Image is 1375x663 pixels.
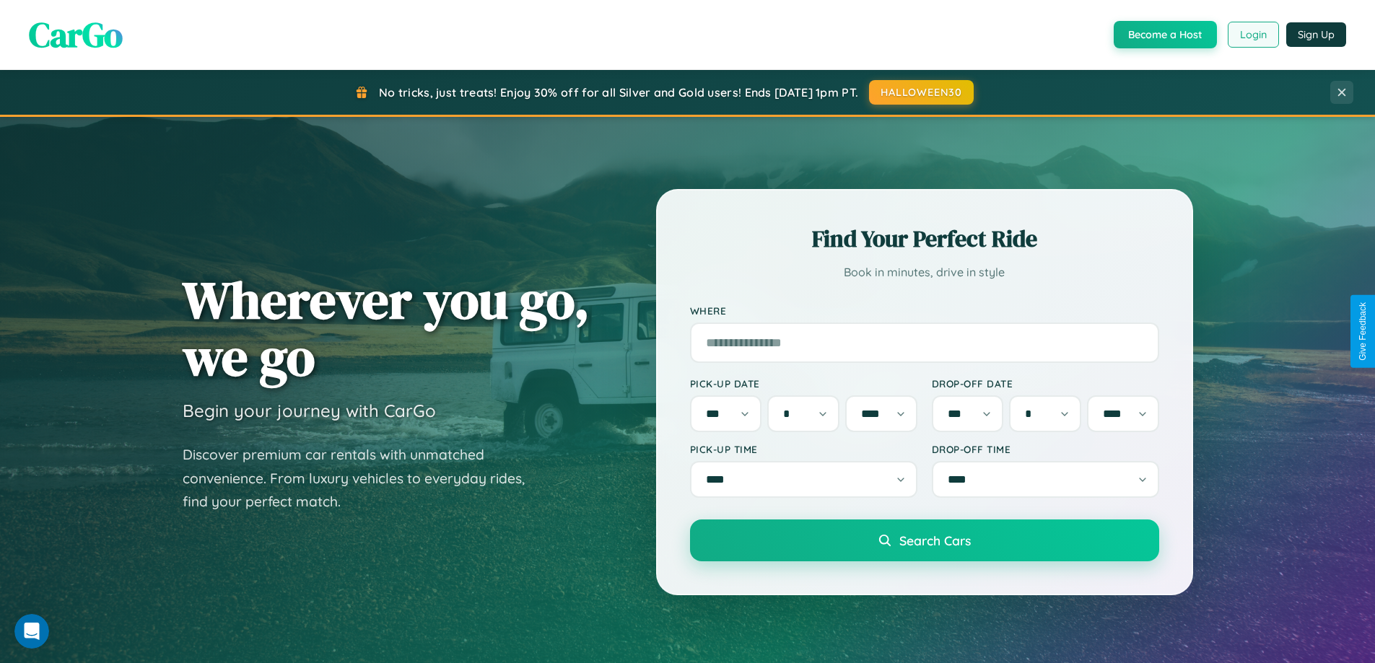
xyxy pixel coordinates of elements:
[183,443,544,514] p: Discover premium car rentals with unmatched convenience. From luxury vehicles to everyday rides, ...
[1114,21,1217,48] button: Become a Host
[899,532,971,548] span: Search Cars
[690,304,1159,317] label: Where
[379,85,858,100] span: No tricks, just treats! Enjoy 30% off for all Silver and Gold users! Ends [DATE] 1pm PT.
[690,262,1159,283] p: Book in minutes, drive in style
[690,443,917,455] label: Pick-up Time
[183,400,436,421] h3: Begin your journey with CarGo
[690,377,917,390] label: Pick-up Date
[1228,22,1279,48] button: Login
[690,223,1159,255] h2: Find Your Perfect Ride
[932,377,1159,390] label: Drop-off Date
[29,11,123,58] span: CarGo
[932,443,1159,455] label: Drop-off Time
[690,519,1159,561] button: Search Cars
[183,271,590,385] h1: Wherever you go, we go
[14,614,49,649] iframe: Intercom live chat
[1286,22,1346,47] button: Sign Up
[869,80,974,105] button: HALLOWEEN30
[1358,302,1368,361] div: Give Feedback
